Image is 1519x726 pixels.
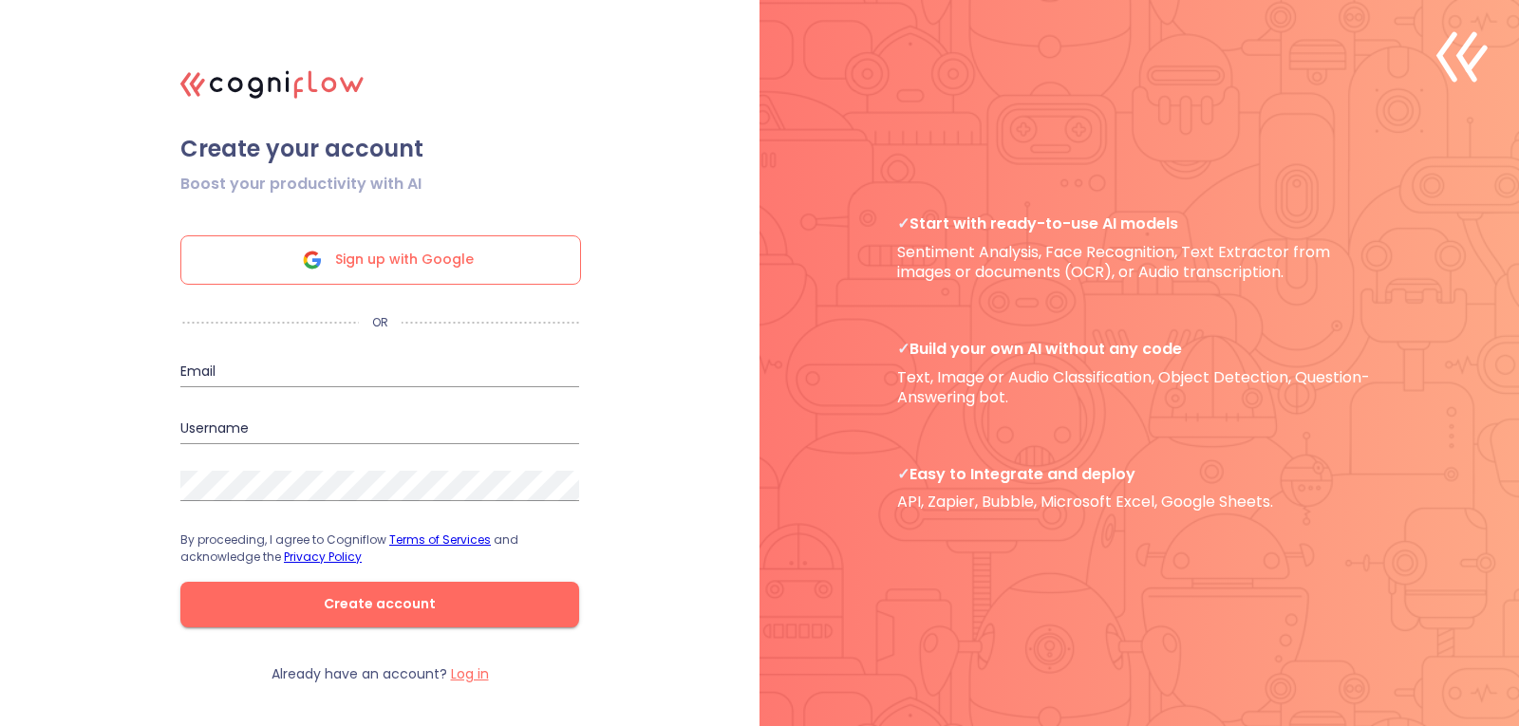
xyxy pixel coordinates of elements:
span: Boost your productivity with AI [180,173,422,195]
a: Privacy Policy [284,549,362,565]
p: Sentiment Analysis, Face Recognition, Text Extractor from images or documents (OCR), or Audio tra... [897,214,1381,282]
div: Sign up with Google [180,235,581,285]
span: Build your own AI without any code [897,339,1381,359]
p: Text, Image or Audio Classification, Object Detection, Question-Answering bot. [897,339,1381,407]
b: ✓ [897,463,910,485]
b: ✓ [897,338,910,360]
b: ✓ [897,213,910,234]
p: API, Zapier, Bubble, Microsoft Excel, Google Sheets. [897,464,1381,512]
a: Terms of Services [389,531,491,548]
span: Start with ready-to-use AI models [897,214,1381,233]
button: Create account [180,582,579,627]
p: By proceeding, I agree to Cogniflow and acknowledge the [180,531,579,566]
span: Sign up with Google [335,236,474,284]
span: Create your account [180,135,579,163]
span: Create account [211,592,549,616]
p: OR [359,315,402,330]
span: Easy to Integrate and deploy [897,464,1381,484]
label: Log in [451,664,489,683]
p: Already have an account? [272,665,489,683]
